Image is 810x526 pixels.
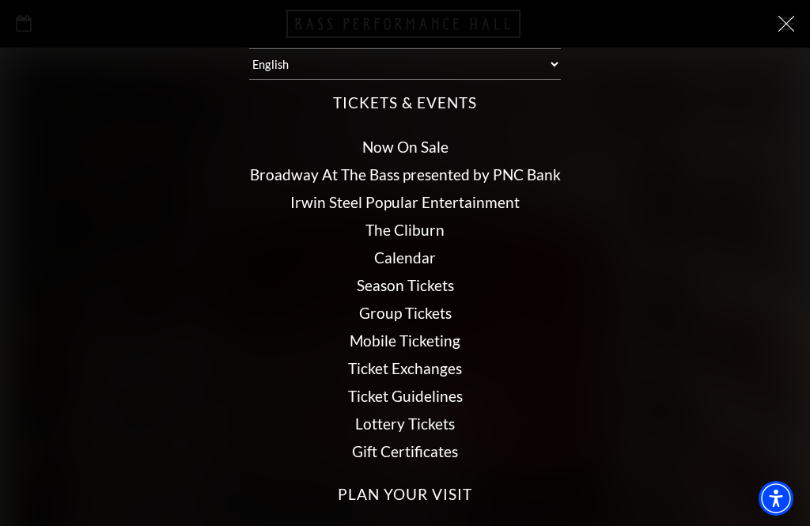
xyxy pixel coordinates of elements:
a: Broadway At The Bass presented by PNC Bank [250,165,561,184]
a: Season Tickets [357,276,454,294]
a: Gift Certificates [352,442,458,460]
label: Tickets & Events [333,93,476,114]
a: Now On Sale [362,138,449,156]
a: Lottery Tickets [355,414,455,433]
label: Plan Your Visit [338,484,471,505]
a: Irwin Steel Popular Entertainment [290,193,520,211]
a: The Cliburn [365,221,445,239]
a: Group Tickets [359,304,452,322]
select: Select: [249,48,561,80]
a: Calendar [374,248,436,267]
a: Mobile Ticketing [350,331,460,350]
a: Ticket Exchanges [348,359,462,377]
div: Accessibility Menu [759,481,793,516]
a: Ticket Guidelines [348,387,463,405]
